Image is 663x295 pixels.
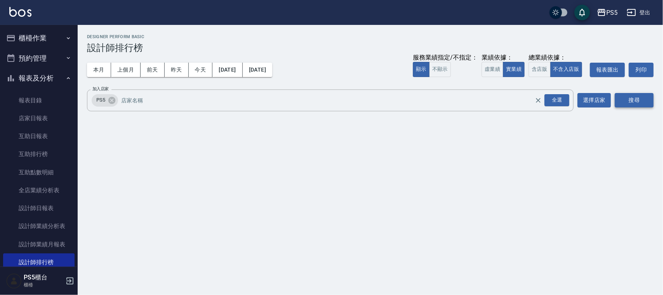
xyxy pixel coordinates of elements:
[624,5,654,20] button: 登出
[3,145,75,163] a: 互助排行榜
[615,93,654,107] button: 搜尋
[482,62,503,77] button: 虛業績
[413,54,478,62] div: 服務業績指定/不指定：
[550,62,583,77] button: 不含入店販
[3,181,75,199] a: 全店業績分析表
[594,5,621,21] button: PS5
[482,54,525,62] div: 業績依據：
[3,28,75,48] button: 櫃檯作業
[92,94,118,107] div: PS5
[189,63,213,77] button: 今天
[429,62,451,77] button: 不顯示
[9,7,31,17] img: Logo
[92,96,110,104] span: PS5
[533,95,544,106] button: Clear
[243,63,272,77] button: [DATE]
[87,34,654,39] h2: Designer Perform Basic
[590,63,625,77] button: 報表匯出
[413,62,430,77] button: 顯示
[24,281,63,288] p: 櫃檯
[3,199,75,217] a: 設計師日報表
[3,235,75,253] a: 設計師業績月報表
[545,94,569,106] div: 全選
[529,62,550,77] button: 含店販
[92,86,109,92] label: 加入店家
[165,63,189,77] button: 昨天
[3,253,75,271] a: 設計師排行榜
[24,274,63,281] h5: PS5櫃台
[3,109,75,127] a: 店家日報表
[606,8,618,18] div: PS5
[3,127,75,145] a: 互助日報表
[578,93,611,107] button: 選擇店家
[3,91,75,109] a: 報表目錄
[119,93,549,107] input: 店家名稱
[212,63,242,77] button: [DATE]
[6,273,22,289] img: Person
[629,63,654,77] button: 列印
[87,63,111,77] button: 本月
[141,63,165,77] button: 前天
[503,62,525,77] button: 實業績
[87,42,654,53] h3: 設計師排行榜
[529,54,586,62] div: 總業績依據：
[3,48,75,68] button: 預約管理
[3,163,75,181] a: 互助點數明細
[3,68,75,88] button: 報表及分析
[3,217,75,235] a: 設計師業績分析表
[111,63,141,77] button: 上個月
[543,93,571,108] button: Open
[574,5,590,20] button: save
